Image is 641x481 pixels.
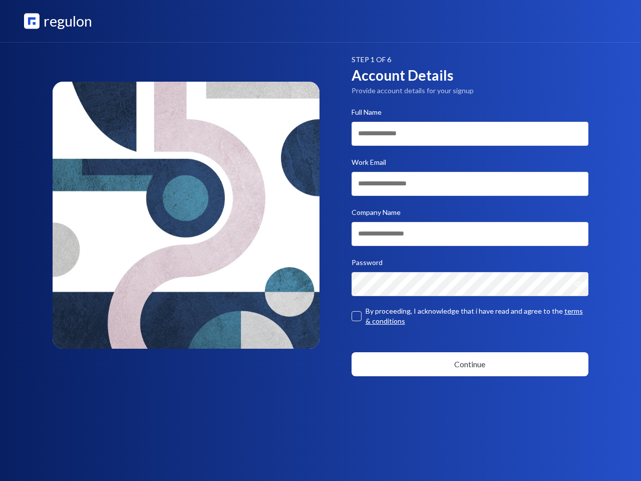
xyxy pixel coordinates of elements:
label: Password [352,258,383,267]
label: Company Name [352,208,401,216]
img: An image of shapes [53,82,319,349]
p: By proceeding, I acknowledge that i have read and agree to the [366,306,589,326]
p: Provide account details for your signup [352,86,589,96]
button: Continue [352,352,589,376]
p: regulon [44,10,92,32]
p: STEP 1 OF 6 [352,55,589,65]
h3: Account Details [352,65,589,86]
label: Work Email [352,158,386,166]
label: Full Name [352,108,382,116]
span: terms & conditions [366,307,583,325]
button: Show password [574,272,588,296]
